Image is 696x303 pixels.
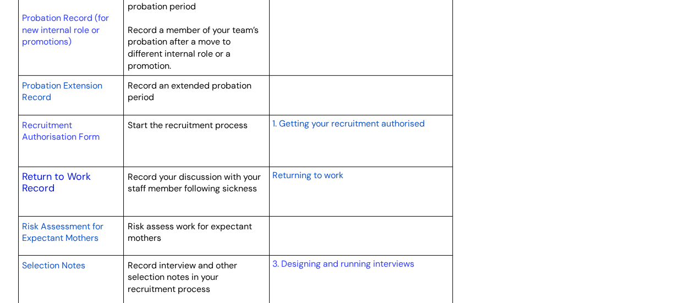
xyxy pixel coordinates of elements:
span: Record an extended probation period [128,80,251,103]
a: Probation Extension Record [22,79,102,104]
span: Risk Assessment for Expectant Mothers [22,221,103,244]
span: Start the recruitment process [128,119,248,131]
span: 1. Getting your recruitment authorised [272,118,424,129]
a: 1. Getting your recruitment authorised [272,117,424,130]
span: Returning to work [272,169,343,181]
span: Record interview and other selection notes in your recruitment process [128,260,237,295]
a: Return to Work Record [22,170,91,195]
span: Probation Extension Record [22,80,102,103]
a: Recruitment Authorisation Form [22,119,100,143]
span: Selection Notes [22,260,85,271]
a: 3. Designing and running interviews [272,258,414,269]
a: Risk Assessment for Expectant Mothers [22,219,103,245]
a: Selection Notes [22,258,85,272]
span: Record your discussion with your staff member following sickness [128,171,261,195]
a: Probation Record (for new internal role or promotions) [22,12,109,47]
span: Record a member of your team’s probation after a move to different internal role or a promotion. [128,24,259,71]
a: Returning to work [272,168,343,181]
span: Risk assess work for expectant mothers [128,221,252,244]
